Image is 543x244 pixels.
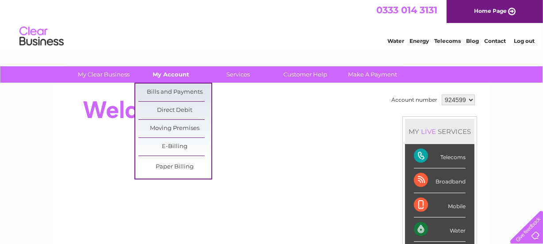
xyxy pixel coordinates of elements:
a: Bills and Payments [138,84,211,101]
div: LIVE [419,127,438,136]
a: Telecoms [434,38,461,44]
a: My Account [135,66,208,83]
a: E-Billing [138,138,211,156]
a: Make A Payment [337,66,409,83]
a: Blog [466,38,479,44]
a: Log out [514,38,535,44]
a: Services [202,66,275,83]
a: Direct Debit [138,102,211,119]
a: Moving Premises [138,120,211,137]
td: Account number [389,92,440,107]
img: logo.png [19,23,64,50]
div: Telecoms [414,144,466,168]
a: 0333 014 3131 [376,4,437,15]
a: Contact [484,38,506,44]
a: My Clear Business [68,66,141,83]
a: Customer Help [269,66,342,83]
a: Water [387,38,404,44]
a: Energy [409,38,429,44]
div: Broadband [414,168,466,193]
div: MY SERVICES [405,119,474,144]
a: Paper Billing [138,158,211,176]
div: Clear Business is a trading name of Verastar Limited (registered in [GEOGRAPHIC_DATA] No. 3667643... [63,5,481,43]
div: Water [414,217,466,242]
div: Mobile [414,193,466,217]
